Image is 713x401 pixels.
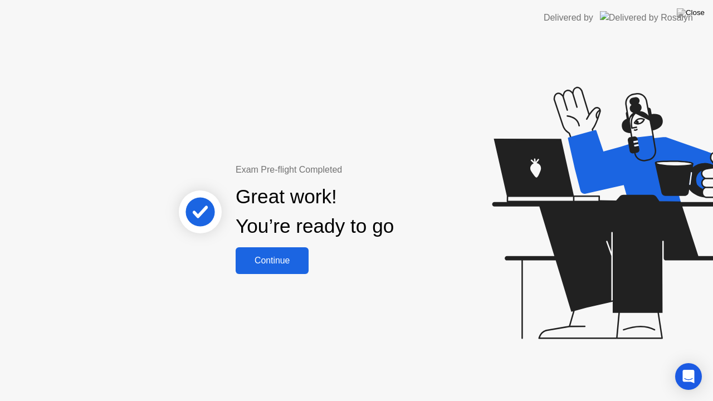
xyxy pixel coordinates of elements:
img: Close [677,8,705,17]
img: Delivered by Rosalyn [600,11,693,24]
button: Continue [236,247,309,274]
div: Delivered by [544,11,593,25]
div: Great work! You’re ready to go [236,182,394,241]
div: Exam Pre-flight Completed [236,163,466,177]
div: Continue [239,256,305,266]
div: Open Intercom Messenger [675,363,702,390]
